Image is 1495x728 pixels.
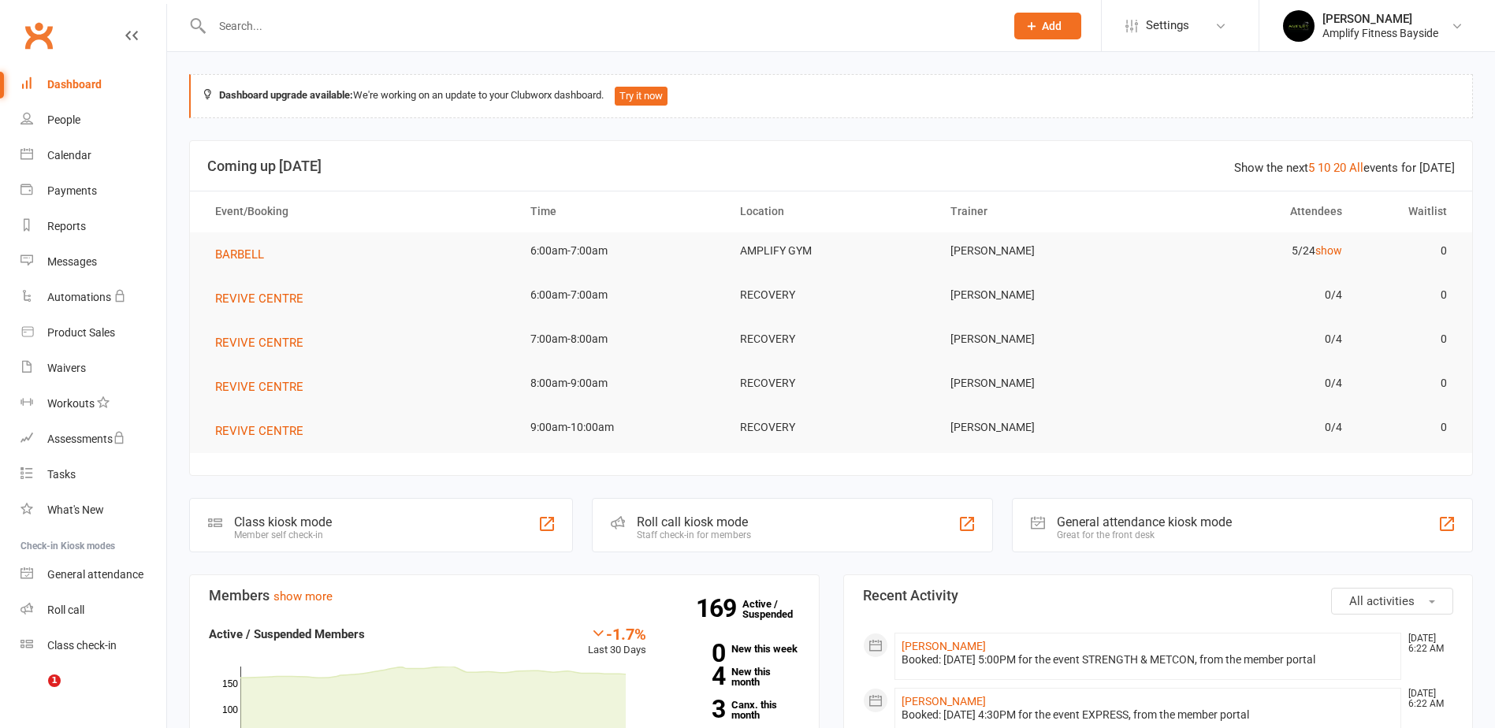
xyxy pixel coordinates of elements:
[47,184,97,197] div: Payments
[1356,232,1461,269] td: 0
[696,596,742,620] strong: 169
[902,653,1395,667] div: Booked: [DATE] 5:00PM for the event STRENGTH & METCON, from the member portal
[637,529,751,540] div: Staff check-in for members
[209,588,800,604] h3: Members
[47,568,143,581] div: General attendance
[215,424,303,438] span: REVIVE CENTRE
[215,289,314,308] button: REVIVE CENTRE
[20,492,166,528] a: What's New
[742,587,812,631] a: 169Active / Suspended
[20,351,166,386] a: Waivers
[670,700,800,720] a: 3Canx. this month
[1356,321,1461,358] td: 0
[215,336,303,350] span: REVIVE CENTRE
[615,87,668,106] button: Try it now
[47,639,117,652] div: Class check-in
[215,422,314,440] button: REVIVE CENTRE
[47,397,95,410] div: Workouts
[902,708,1395,722] div: Booked: [DATE] 4:30PM for the event EXPRESS, from the member portal
[936,409,1146,446] td: [PERSON_NAME]
[234,529,332,540] div: Member self check-in
[20,244,166,280] a: Messages
[726,232,935,269] td: AMPLIFY GYM
[215,333,314,352] button: REVIVE CENTRE
[215,377,314,396] button: REVIVE CENTRE
[47,503,104,516] div: What's New
[1356,365,1461,402] td: 0
[20,67,166,102] a: Dashboard
[215,292,303,306] span: REVIVE CENTRE
[936,365,1146,402] td: [PERSON_NAME]
[1146,321,1356,358] td: 0/4
[47,220,86,232] div: Reports
[936,277,1146,314] td: [PERSON_NAME]
[1308,161,1315,175] a: 5
[1042,20,1062,32] span: Add
[1400,689,1452,709] time: [DATE] 6:22 AM
[47,604,84,616] div: Roll call
[273,589,333,604] a: show more
[516,191,726,232] th: Time
[207,15,994,37] input: Search...
[1057,529,1232,540] div: Great for the front desk
[209,627,365,641] strong: Active / Suspended Members
[1322,26,1438,40] div: Amplify Fitness Bayside
[1057,514,1232,529] div: General attendance kiosk mode
[219,89,353,101] strong: Dashboard upgrade available:
[863,588,1454,604] h3: Recent Activity
[588,625,646,659] div: Last 30 Days
[20,557,166,592] a: General attendance kiosk mode
[20,280,166,315] a: Automations
[47,362,86,374] div: Waivers
[207,158,1455,174] h3: Coming up [DATE]
[20,592,166,628] a: Roll call
[516,365,726,402] td: 8:00am-9:00am
[1234,158,1455,177] div: Show the next events for [DATE]
[47,433,125,445] div: Assessments
[1315,244,1342,257] a: show
[726,191,935,232] th: Location
[1333,161,1346,175] a: 20
[1146,277,1356,314] td: 0/4
[47,149,91,162] div: Calendar
[670,664,725,688] strong: 4
[47,326,115,339] div: Product Sales
[47,468,76,481] div: Tasks
[16,674,54,712] iframe: Intercom live chat
[1146,365,1356,402] td: 0/4
[516,232,726,269] td: 6:00am-7:00am
[215,245,275,264] button: BARBELL
[670,644,800,654] a: 0New this week
[1322,12,1438,26] div: [PERSON_NAME]
[20,209,166,244] a: Reports
[1349,594,1415,608] span: All activities
[1356,277,1461,314] td: 0
[189,74,1473,118] div: We're working on an update to your Clubworx dashboard.
[726,277,935,314] td: RECOVERY
[936,321,1146,358] td: [PERSON_NAME]
[20,138,166,173] a: Calendar
[516,321,726,358] td: 7:00am-8:00am
[588,625,646,642] div: -1.7%
[20,422,166,457] a: Assessments
[201,191,516,232] th: Event/Booking
[234,514,332,529] div: Class kiosk mode
[1146,409,1356,446] td: 0/4
[1146,191,1356,232] th: Attendees
[20,102,166,138] a: People
[47,255,97,268] div: Messages
[670,697,725,721] strong: 3
[637,514,751,529] div: Roll call kiosk mode
[670,667,800,687] a: 4New this month
[47,78,102,91] div: Dashboard
[48,674,61,687] span: 1
[902,695,986,708] a: [PERSON_NAME]
[670,641,725,665] strong: 0
[516,409,726,446] td: 9:00am-10:00am
[215,247,264,262] span: BARBELL
[1356,409,1461,446] td: 0
[902,640,986,652] a: [PERSON_NAME]
[1014,13,1081,39] button: Add
[20,628,166,663] a: Class kiosk mode
[1331,588,1453,615] button: All activities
